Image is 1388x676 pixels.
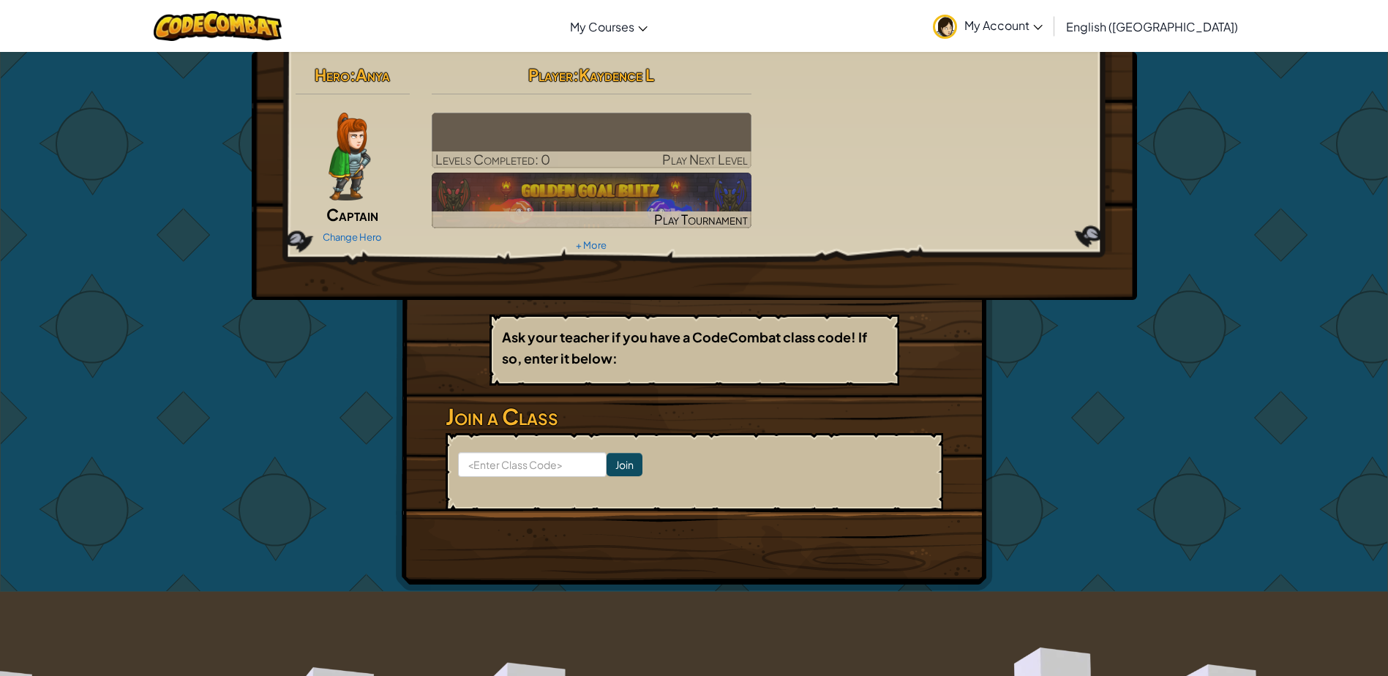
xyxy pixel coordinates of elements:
[573,64,579,85] span: :
[1059,7,1245,46] a: English ([GEOGRAPHIC_DATA])
[576,239,607,251] a: + More
[154,11,282,41] img: CodeCombat logo
[432,173,751,228] img: Golden Goal
[563,7,655,46] a: My Courses
[933,15,957,39] img: avatar
[502,328,867,367] b: Ask your teacher if you have a CodeCombat class code! If so, enter it below:
[607,453,642,476] input: Join
[315,64,350,85] span: Hero
[458,452,607,477] input: <Enter Class Code>
[926,3,1050,49] a: My Account
[570,19,634,34] span: My Courses
[326,204,378,225] span: Captain
[329,113,370,200] img: captain-pose.png
[432,173,751,228] a: Play Tournament
[579,64,654,85] span: Kaydence L
[528,64,573,85] span: Player
[654,211,748,228] span: Play Tournament
[1066,19,1238,34] span: English ([GEOGRAPHIC_DATA])
[435,151,550,168] span: Levels Completed: 0
[432,113,751,168] a: Play Next Level
[964,18,1043,33] span: My Account
[446,400,943,433] h3: Join a Class
[356,64,390,85] span: Anya
[323,231,382,243] a: Change Hero
[662,151,748,168] span: Play Next Level
[350,64,356,85] span: :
